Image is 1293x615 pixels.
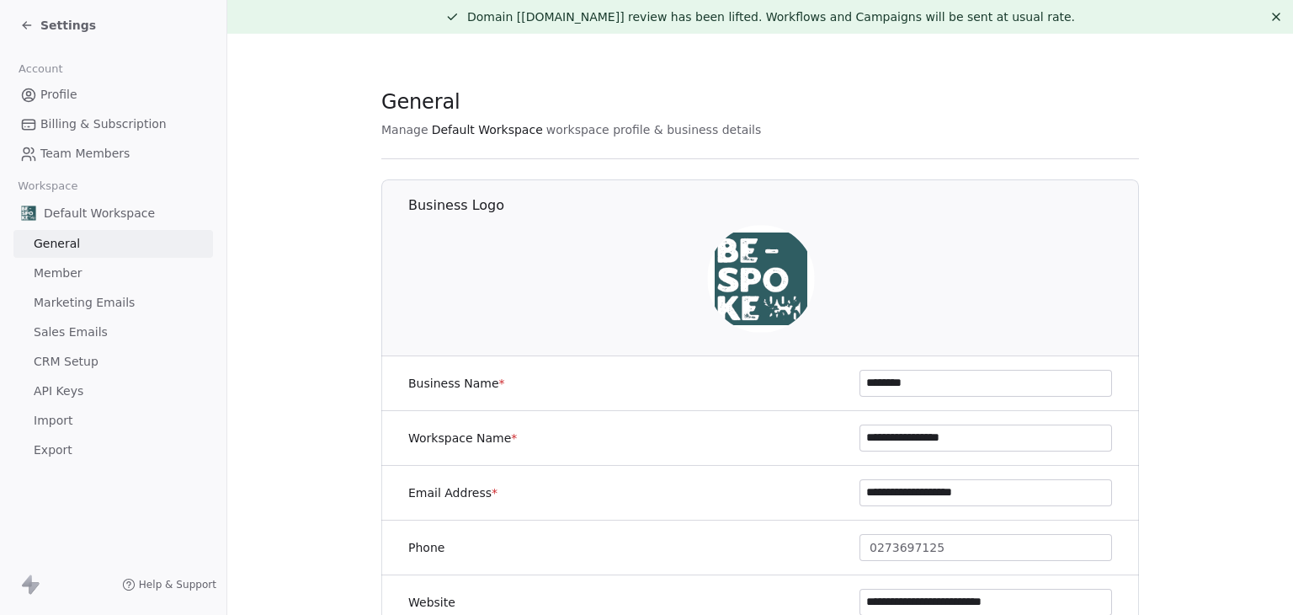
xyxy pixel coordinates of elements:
button: 0273697125 [859,534,1112,561]
label: Business Name [408,375,505,392]
span: 0273697125 [870,539,944,557]
span: workspace profile & business details [546,121,762,138]
h1: Business Logo [408,196,1140,215]
a: Billing & Subscription [13,110,213,138]
img: Facebook%20profile%20picture.png [20,205,37,222]
span: Settings [40,17,96,34]
label: Email Address [408,484,498,501]
span: Default Workspace [432,121,543,138]
a: General [13,230,213,258]
span: General [381,89,460,115]
span: Team Members [40,145,130,163]
span: Manage [381,121,428,138]
label: Workspace Name [408,430,517,447]
span: General [34,235,80,253]
a: Sales Emails [13,318,213,346]
span: Export [34,441,72,459]
a: Team Members [13,140,213,168]
span: API Keys [34,382,83,400]
span: Domain [[DOMAIN_NAME]] review has been lifted. Workflows and Campaigns will be sent at usual rate. [467,10,1075,24]
span: Workspace [11,174,85,199]
a: Help & Support [122,578,216,591]
span: Sales Emails [34,324,108,341]
span: Member [34,265,82,282]
a: Profile [13,81,213,109]
span: Help & Support [139,578,216,591]
span: Billing & Subscription [40,115,167,133]
span: Marketing Emails [34,294,135,312]
img: Facebook%20profile%20picture.png [707,225,815,333]
a: Marketing Emails [13,289,213,317]
a: CRM Setup [13,348,213,376]
label: Website [408,594,455,611]
span: Account [11,56,70,82]
a: Member [13,259,213,287]
span: Profile [40,86,77,104]
label: Phone [408,539,444,556]
a: Import [13,407,213,435]
span: Import [34,412,72,430]
a: API Keys [13,377,213,405]
span: Default Workspace [44,205,155,222]
a: Export [13,436,213,464]
span: CRM Setup [34,353,98,371]
a: Settings [20,17,96,34]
